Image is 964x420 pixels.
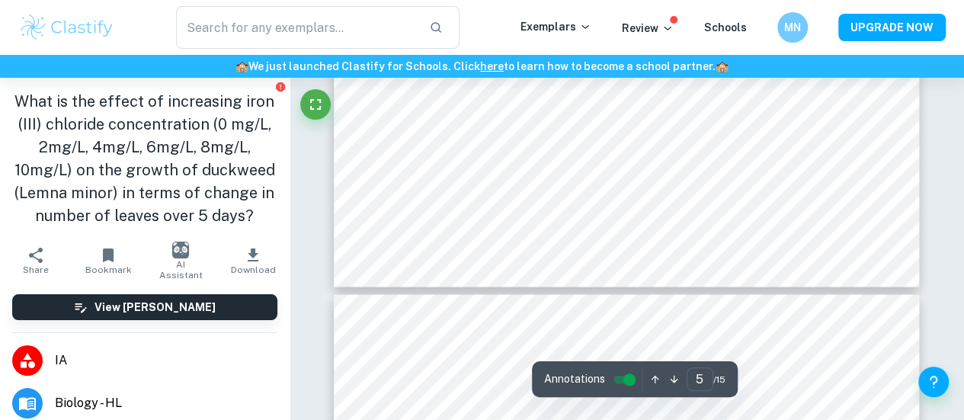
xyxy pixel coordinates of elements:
button: Download [217,239,290,282]
a: here [480,60,504,72]
h6: View [PERSON_NAME] [94,299,216,316]
span: Download [231,265,276,275]
p: Review [622,20,674,37]
span: IA [55,351,277,370]
img: AI Assistant [172,242,189,258]
span: 🏫 [716,60,729,72]
button: View [PERSON_NAME] [12,294,277,320]
span: Biology - HL [55,394,277,412]
span: / 15 [713,373,725,386]
span: AI Assistant [154,259,208,281]
button: Report issue [275,81,287,92]
h1: What is the effect of increasing iron (III) chloride concentration (0 mg/L, 2mg/L, 4mg/L, 6mg/L, ... [12,90,277,227]
a: Schools [704,21,747,34]
span: Bookmark [85,265,132,275]
span: Share [23,265,49,275]
input: Search for any exemplars... [176,6,417,49]
button: Help and Feedback [918,367,949,397]
button: MN [777,12,808,43]
h6: MN [784,19,802,36]
button: Fullscreen [300,89,331,120]
p: Exemplars [520,18,591,35]
button: AI Assistant [145,239,217,282]
span: Annotations [544,371,605,387]
h6: We just launched Clastify for Schools. Click to learn how to become a school partner. [3,58,961,75]
img: Clastify logo [18,12,115,43]
span: 🏫 [235,60,248,72]
button: Bookmark [72,239,145,282]
button: UPGRADE NOW [838,14,946,41]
